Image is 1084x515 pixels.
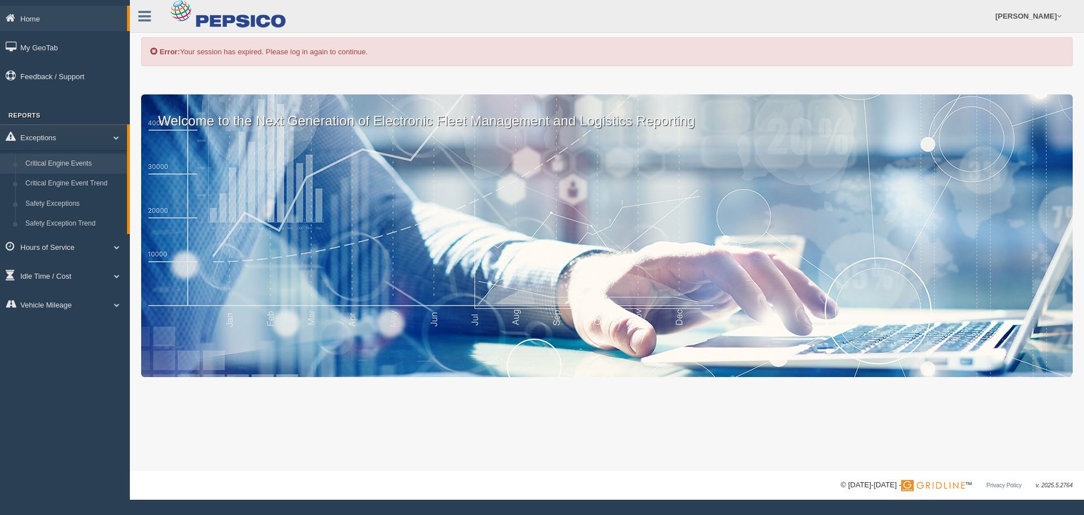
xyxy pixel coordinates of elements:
[160,47,180,56] b: Error:
[841,479,1073,491] div: © [DATE]-[DATE] - ™
[20,174,127,194] a: Critical Engine Event Trend
[141,37,1073,66] div: Your session has expired. Please log in again to continue.
[901,480,965,491] img: Gridline
[1036,482,1073,488] span: v. 2025.5.2764
[20,154,127,174] a: Critical Engine Events
[986,482,1021,488] a: Privacy Policy
[141,94,1073,131] p: Welcome to the Next Generation of Electronic Fleet Management and Logistics Reporting
[20,214,127,234] a: Safety Exception Trend
[20,194,127,214] a: Safety Exceptions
